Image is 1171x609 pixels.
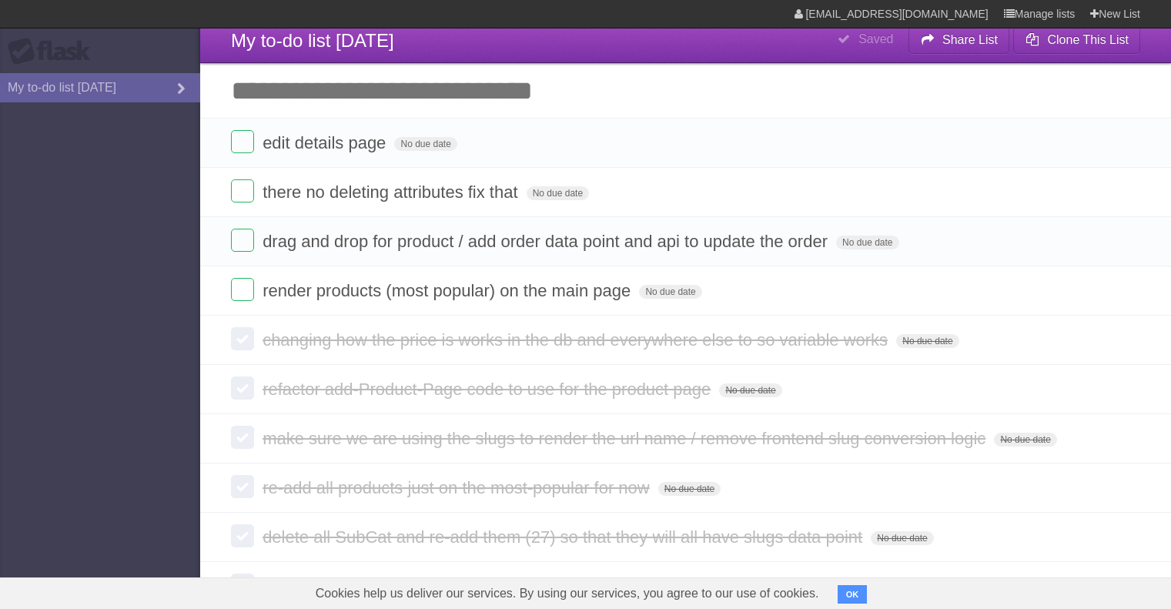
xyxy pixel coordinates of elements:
[639,285,701,299] span: No due date
[994,433,1056,447] span: No due date
[231,426,254,449] label: Done
[263,527,866,547] span: delete all SubCat and re-add them (27) so that they will all have slugs data point
[263,380,714,399] span: refactor add-Product-Page code to use for the product page
[231,327,254,350] label: Done
[942,33,998,46] b: Share List
[1047,33,1129,46] b: Clone This List
[838,585,868,604] button: OK
[231,30,394,51] span: My to-do list [DATE]
[719,383,781,397] span: No due date
[1013,26,1140,54] button: Clone This List
[871,531,933,545] span: No due date
[263,281,634,300] span: render products (most popular) on the main page
[231,130,254,153] label: Done
[231,524,254,547] label: Done
[263,330,892,350] span: changing how the price is works in the db and everywhere else to so variable works
[263,133,390,152] span: edit details page
[231,179,254,202] label: Done
[231,574,254,597] label: Done
[858,32,893,45] b: Saved
[300,578,835,609] span: Cookies help us deliver our services. By using our services, you agree to our use of cookies.
[394,137,457,151] span: No due date
[263,577,808,596] span: make it so i delete subcategories also deleting there children elemetents
[231,278,254,301] label: Done
[231,376,254,400] label: Done
[231,475,254,498] label: Done
[527,186,589,200] span: No due date
[231,229,254,252] label: Done
[836,236,898,249] span: No due date
[658,482,721,496] span: No due date
[263,232,831,251] span: drag and drop for product / add order data point and api to update the order
[896,334,959,348] span: No due date
[908,26,1010,54] button: Share List
[263,478,654,497] span: re-add all products just on the most-popular for now
[263,182,521,202] span: there no deleting attributes fix that
[8,38,100,65] div: Flask
[263,429,989,448] span: make sure we are using the slugs to render the url name / remove frontend slug conversion logic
